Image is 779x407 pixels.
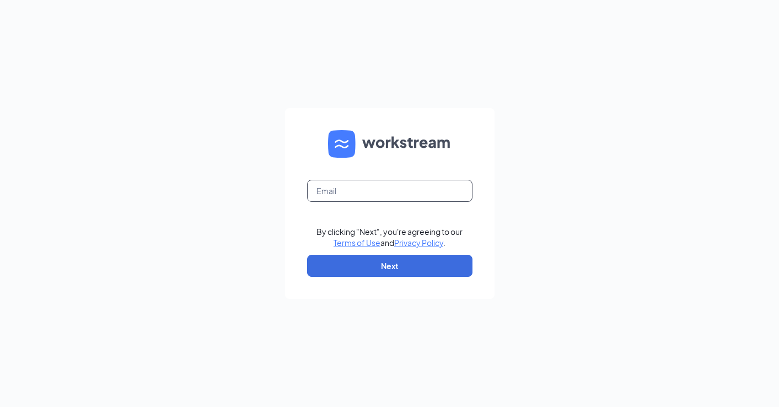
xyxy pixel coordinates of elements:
input: Email [307,180,472,202]
a: Terms of Use [334,238,380,248]
div: By clicking "Next", you're agreeing to our and . [316,226,463,248]
img: WS logo and Workstream text [328,130,452,158]
a: Privacy Policy [394,238,443,248]
button: Next [307,255,472,277]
